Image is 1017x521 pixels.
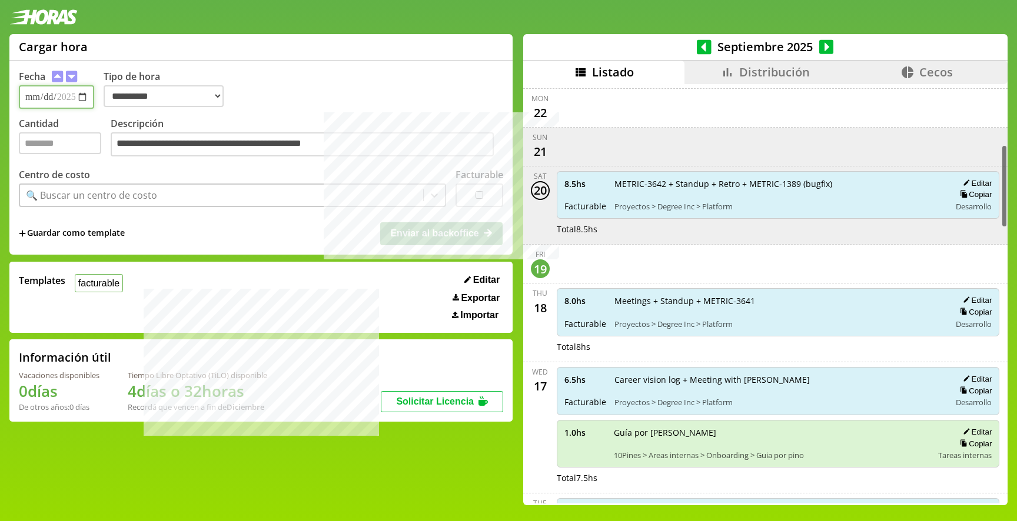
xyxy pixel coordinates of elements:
label: Facturable [456,168,503,181]
span: Editar [473,275,500,285]
span: 1.0 hs [564,427,606,438]
span: Desarrollo [956,397,992,408]
div: Tue [533,498,547,508]
img: logotipo [9,9,78,25]
button: facturable [75,274,123,292]
div: Total 7.5 hs [557,472,1000,483]
div: Total 8.5 hs [557,223,1000,235]
span: Templates [19,274,65,287]
label: Fecha [19,70,45,83]
span: Proyectos > Degree Inc > Platform [614,201,943,212]
span: +Guardar como template [19,227,125,240]
span: + [19,227,26,240]
label: Tipo de hora [104,70,233,109]
span: Facturable [564,201,606,212]
span: Proyectos > Degree Inc > Platform [614,319,943,329]
div: 17 [531,377,550,396]
span: 8.0 hs [564,295,606,306]
h2: Información útil [19,349,111,365]
span: Desarrollo [956,201,992,212]
span: Career vision log + Meeting with [PERSON_NAME] [614,374,943,385]
div: Vacaciones disponibles [19,370,99,380]
textarea: Descripción [111,132,494,157]
button: Editar [959,178,992,188]
span: Meetings + Standup + METRIC-3641 [614,295,943,306]
button: Editar [959,374,992,384]
h1: 4 días o 32 horas [128,380,267,402]
span: Distribución [739,64,810,80]
input: Cantidad [19,132,101,154]
button: Solicitar Licencia [381,391,503,412]
div: 🔍 Buscar un centro de costo [26,189,157,202]
h1: Cargar hora [19,39,88,55]
span: METRIC-3642 + Standup + Retro + METRIC-1389 (bugfix) [614,178,943,189]
div: Sun [533,132,547,142]
div: 20 [531,181,550,200]
div: Thu [533,288,547,298]
b: Diciembre [227,402,264,412]
button: Copiar [956,439,992,449]
span: Solicitar Licencia [396,396,474,406]
span: Guía por [PERSON_NAME] [614,427,930,438]
button: Copiar [956,386,992,396]
span: Facturable [564,318,606,329]
button: Editar [461,274,503,286]
div: 21 [531,142,550,161]
label: Descripción [111,117,503,160]
span: Proyectos > Degree Inc > Platform [614,397,943,408]
span: Tareas internas [938,450,992,460]
label: Centro de costo [19,168,90,181]
span: Exportar [461,293,500,303]
div: 18 [531,298,550,317]
div: Mon [531,93,549,103]
span: Cecos [919,64,953,80]
div: De otros años: 0 días [19,402,99,412]
select: Tipo de hora [104,85,224,107]
div: Recordá que vencen a fin de [128,402,267,412]
div: Fri [536,249,545,259]
div: Tiempo Libre Optativo (TiLO) disponible [128,370,267,380]
div: Wed [532,367,548,377]
h1: 0 días [19,380,99,402]
label: Cantidad [19,117,111,160]
div: Total 8 hs [557,341,1000,352]
span: Facturable [564,396,606,408]
button: Copiar [956,189,992,199]
button: Copiar [956,307,992,317]
span: 10Pines > Areas internas > Onboarding > Guia por pino [614,450,930,460]
span: Desarrollo [956,319,992,329]
span: Septiembre 2025 [712,39,819,55]
span: Listado [592,64,634,80]
span: 8.5 hs [564,178,606,189]
button: Editar [959,295,992,305]
div: 22 [531,103,550,122]
div: scrollable content [523,84,1008,504]
button: Editar [959,427,992,437]
button: Exportar [449,292,503,304]
span: 6.5 hs [564,374,606,385]
div: 19 [531,259,550,278]
div: Sat [534,171,547,181]
span: Importar [460,310,498,320]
